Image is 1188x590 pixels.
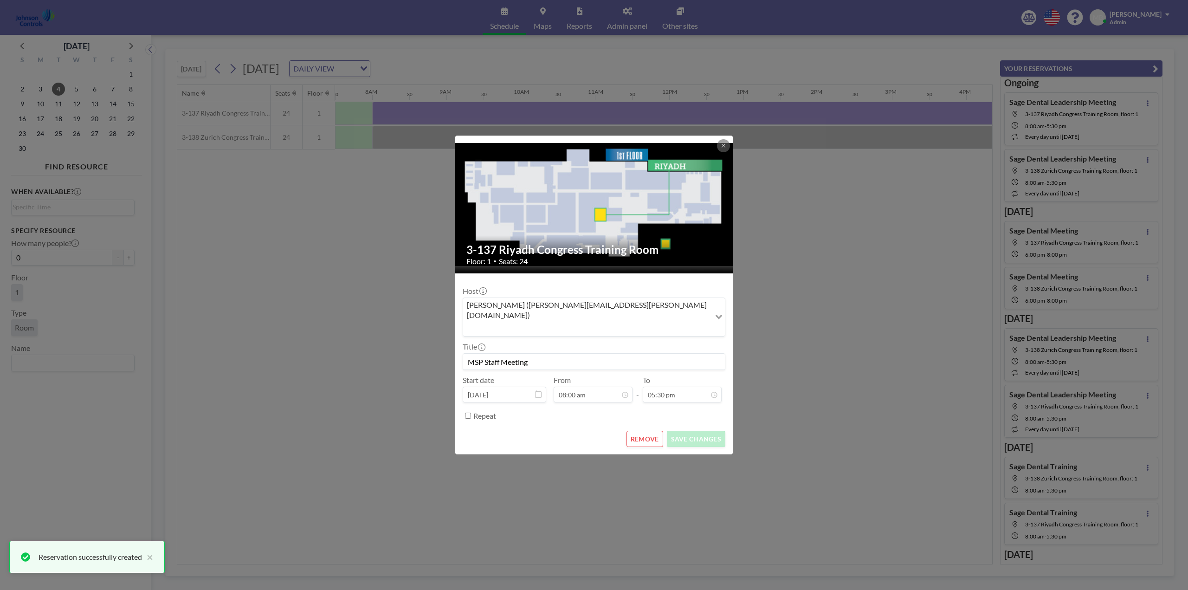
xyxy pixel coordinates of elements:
[466,243,723,257] h2: 3-137 Riyadh Congress Training Room
[643,376,650,385] label: To
[626,431,663,447] button: REMOVE
[463,286,486,296] label: Host
[455,143,734,266] img: 537.jpg
[493,258,497,265] span: •
[39,551,142,563] div: Reservation successfully created
[464,322,710,334] input: Search for option
[636,379,639,399] span: -
[667,431,725,447] button: SAVE CHANGES
[473,411,496,421] label: Repeat
[463,342,484,351] label: Title
[463,376,494,385] label: Start date
[463,298,725,337] div: Search for option
[142,551,153,563] button: close
[465,300,709,321] span: [PERSON_NAME] ([PERSON_NAME][EMAIL_ADDRESS][PERSON_NAME][DOMAIN_NAME])
[554,376,571,385] label: From
[466,257,491,266] span: Floor: 1
[463,354,725,370] input: (No title)
[499,257,528,266] span: Seats: 24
